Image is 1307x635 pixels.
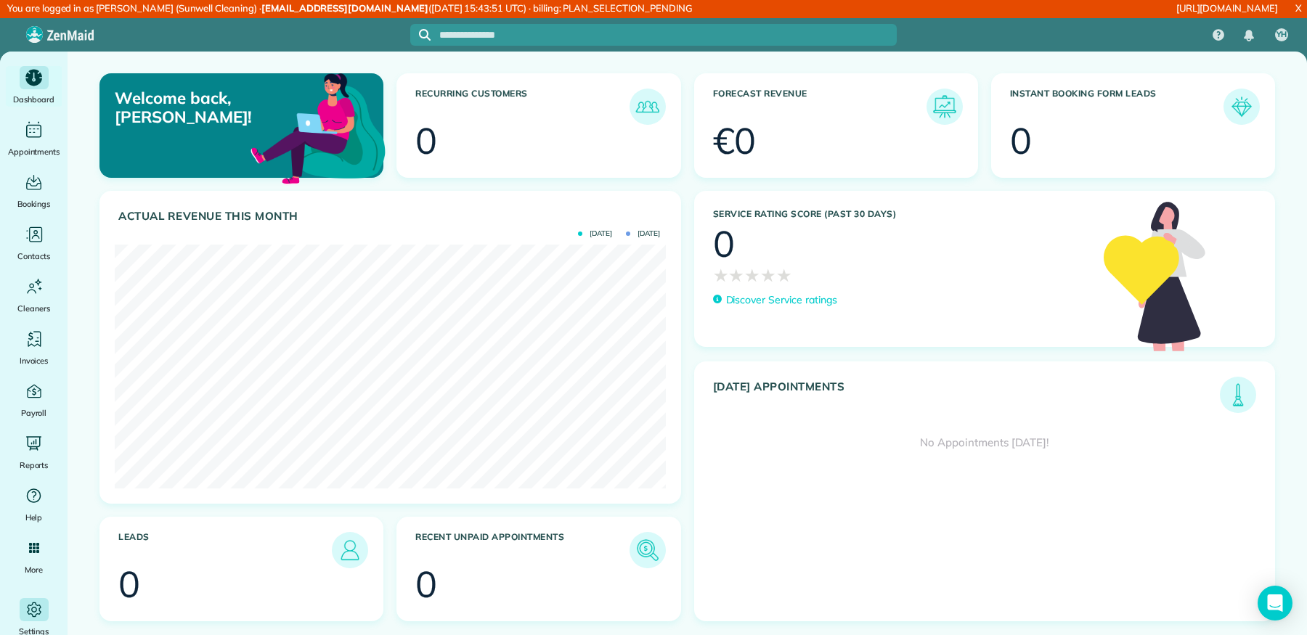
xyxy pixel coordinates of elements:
h3: Actual Revenue this month [118,210,666,223]
span: Invoices [20,353,49,368]
img: icon_forecast_revenue-8c13a41c7ed35a8dcfafea3cbb826a0462acb37728057bba2d056411b612bbbe.png [930,92,959,121]
a: Dashboard [6,66,62,107]
span: More [25,562,43,577]
span: ★ [744,262,760,288]
div: 0 [415,123,437,159]
a: Reports [6,432,62,472]
span: YH [1277,29,1287,41]
p: Discover Service ratings [726,292,837,308]
a: Help [6,484,62,525]
span: Bookings [17,197,51,211]
img: icon_todays_appointments-901f7ab196bb0bea1936b74009e4eb5ffbc2d2711fa7634e0d609ed5ef32b18b.png [1223,380,1253,409]
p: Welcome back, [PERSON_NAME]! [115,89,292,127]
span: ★ [713,262,729,288]
div: 0 [118,566,140,602]
a: [URL][DOMAIN_NAME] [1176,2,1278,14]
span: ★ [728,262,744,288]
span: Payroll [21,406,47,420]
a: Discover Service ratings [713,292,837,308]
img: icon_leads-1bed01f49abd5b7fead27621c3d59655bb73ed531f8eeb49469d10e621d6b896.png [335,536,365,565]
span: Dashboard [13,92,54,107]
img: icon_form_leads-04211a6a04a5b2264e4ee56bc0799ec3eb69b7e499cbb523a139df1d13a81ae0.png [1227,92,1256,121]
span: Reports [20,458,49,472]
span: Appointments [8,144,60,159]
span: ★ [760,262,776,288]
h3: Service Rating score (past 30 days) [713,209,1089,219]
strong: [EMAIL_ADDRESS][DOMAIN_NAME] [261,2,428,14]
div: Notifications [1234,20,1264,52]
img: icon_recurring_customers-cf858462ba22bcd05b5a5880d41d6543d210077de5bb9ebc9590e49fd87d84ed.png [633,92,662,121]
h3: Recurring Customers [415,89,629,125]
a: Contacts [6,223,62,263]
div: 0 [415,566,437,602]
h3: Instant Booking Form Leads [1010,89,1223,125]
span: Contacts [17,249,50,263]
a: Bookings [6,171,62,211]
a: Payroll [6,380,62,420]
a: Invoices [6,327,62,368]
div: 0 [1010,123,1032,159]
button: Focus search [410,29,431,41]
a: Appointments [6,118,62,159]
div: Open Intercom Messenger [1258,586,1292,620]
span: [DATE] [626,230,660,237]
span: Help [25,510,43,525]
img: icon_unpaid_appointments-47b8ce3997adf2238b356f14209ab4cced10bd1f174958f3ca8f1d0dd7fffeee.png [633,536,662,565]
img: dashboard_welcome-42a62b7d889689a78055ac9021e634bf52bae3f8056760290aed330b23ab8690.png [248,57,388,197]
h3: [DATE] Appointments [713,380,1221,413]
span: ★ [776,262,792,288]
span: Cleaners [17,301,50,316]
h3: Recent unpaid appointments [415,532,629,568]
h3: Leads [118,532,332,568]
div: €0 [713,123,757,159]
svg: Focus search [419,29,431,41]
span: [DATE] [578,230,612,237]
div: No Appointments [DATE]! [695,413,1275,473]
h3: Forecast Revenue [713,89,927,125]
a: Cleaners [6,275,62,316]
nav: Main [1201,18,1307,52]
div: 0 [713,226,735,262]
